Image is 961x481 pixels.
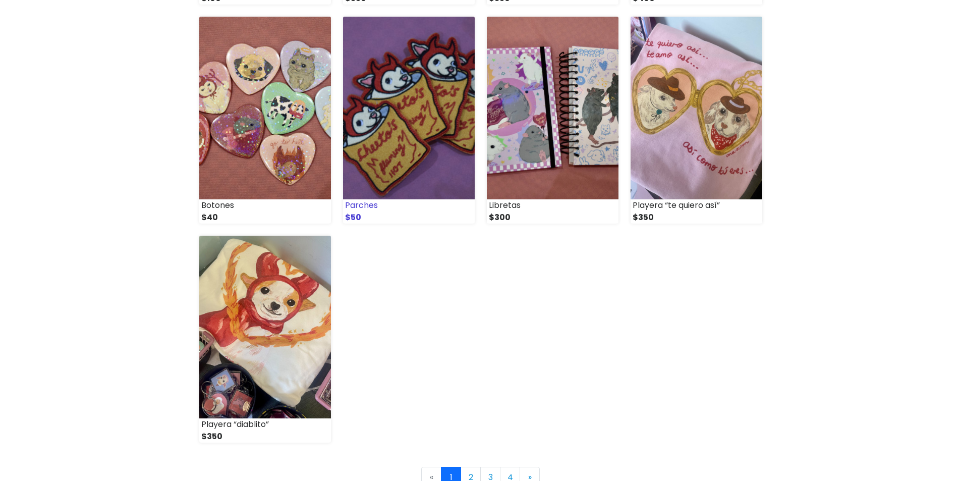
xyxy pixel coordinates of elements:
a: Parches $50 [343,17,475,224]
div: Botones [199,199,331,211]
a: Libretas $300 [487,17,618,224]
a: Botones $40 [199,17,331,224]
img: small_1748805414753.jpeg [487,17,618,199]
div: $50 [343,211,475,224]
img: small_1747604224275.jpeg [199,236,331,418]
img: small_1748805566865.jpeg [343,17,475,199]
div: $350 [199,431,331,443]
img: small_1747604481323.jpeg [631,17,762,199]
div: Parches [343,199,475,211]
a: Playera “diablito” $350 [199,236,331,443]
img: small_1748805876741.jpeg [199,17,331,199]
div: $350 [631,211,762,224]
div: $40 [199,211,331,224]
div: $300 [487,211,618,224]
div: Playera “te quiero así” [631,199,762,211]
div: Libretas [487,199,618,211]
a: Playera “te quiero así” $350 [631,17,762,224]
div: Playera “diablito” [199,418,331,431]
